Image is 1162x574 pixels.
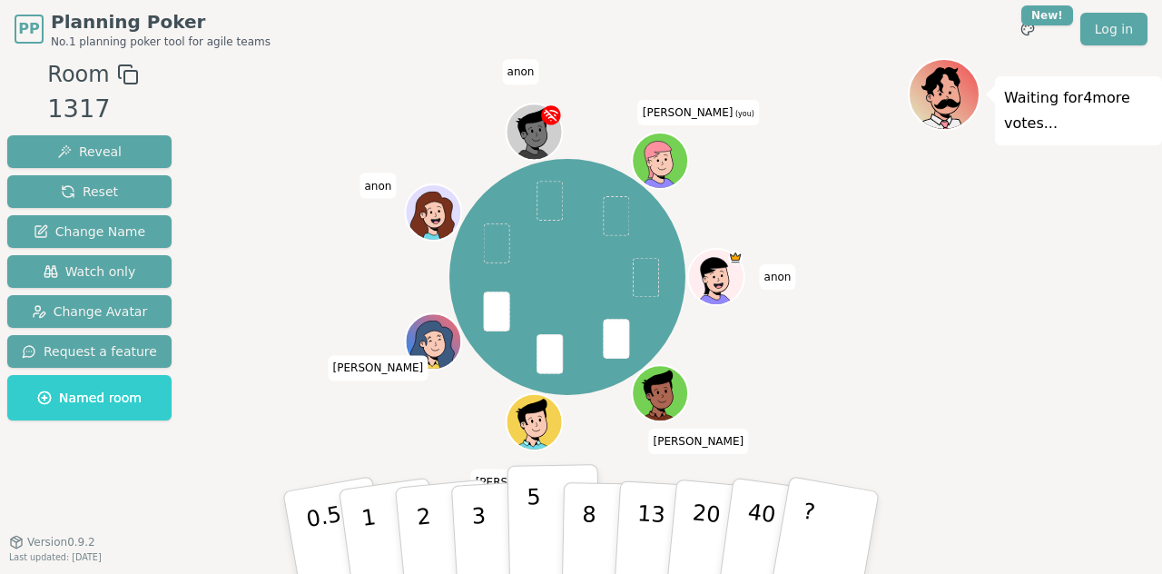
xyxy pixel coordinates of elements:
[634,134,686,187] button: Click to change your avatar
[61,183,118,201] span: Reset
[44,262,136,281] span: Watch only
[18,18,39,40] span: PP
[359,173,396,199] span: Click to change your name
[57,143,122,161] span: Reveal
[9,552,102,562] span: Last updated: [DATE]
[7,335,172,368] button: Request a feature
[47,58,109,91] span: Room
[7,175,172,208] button: Reset
[7,375,172,421] button: Named room
[51,9,271,35] span: Planning Poker
[503,59,539,84] span: Click to change your name
[22,342,157,361] span: Request a feature
[34,223,145,241] span: Change Name
[649,429,749,454] span: Click to change your name
[51,35,271,49] span: No.1 planning poker tool for agile teams
[1011,13,1044,45] button: New!
[9,535,95,549] button: Version0.9.2
[27,535,95,549] span: Version 0.9.2
[7,255,172,288] button: Watch only
[47,91,138,128] div: 1317
[32,302,148,321] span: Change Avatar
[329,355,428,381] span: Click to change your name
[37,389,142,407] span: Named room
[638,100,759,125] span: Click to change your name
[728,251,742,264] span: anon is the host
[15,9,271,49] a: PPPlanning PokerNo.1 planning poker tool for agile teams
[7,215,172,248] button: Change Name
[7,135,172,168] button: Reveal
[1021,5,1073,25] div: New!
[7,295,172,328] button: Change Avatar
[760,264,796,290] span: Click to change your name
[1004,85,1153,136] p: Waiting for 4 more votes...
[733,110,754,118] span: (you)
[1080,13,1147,45] a: Log in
